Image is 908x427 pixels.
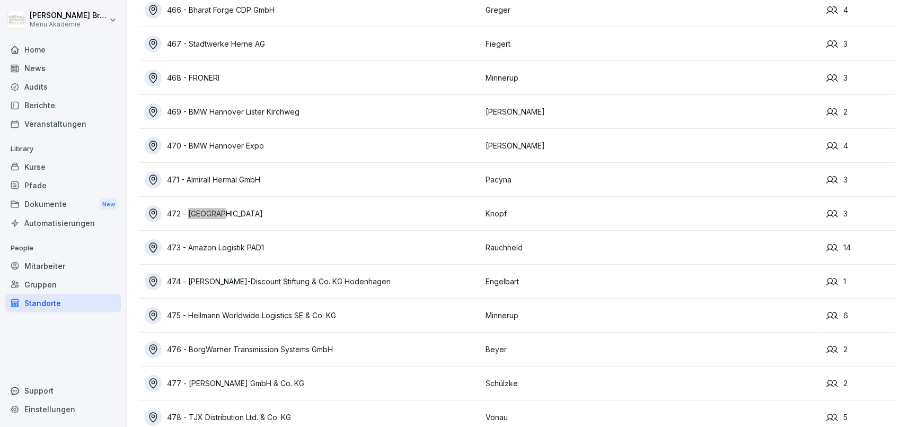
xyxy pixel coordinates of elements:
[826,344,895,355] div: 2
[480,299,821,333] td: Minnerup
[480,27,821,61] td: Fiegert
[145,171,480,188] a: 471 - Almirall Hermal GmbH
[145,375,480,392] a: 477 - [PERSON_NAME] GmbH & Co. KG
[826,38,895,50] div: 3
[5,141,121,158] p: Library
[145,2,480,19] a: 466 - Bharat Forge CDP GmbH
[5,59,121,77] a: News
[5,294,121,312] a: Standorte
[145,409,480,426] a: 478 - TJX Distribution Ltd. & Co. KG
[145,273,480,290] a: 474 - [PERSON_NAME]-Discount Stiftung & Co. KG Hodenhagen
[480,265,821,299] td: Engelbart
[145,341,480,358] a: 476 - BorgWarner Transmission Systems GmbH
[30,21,107,28] p: Menü Akademie
[5,40,121,59] a: Home
[5,240,121,257] p: People
[5,195,121,214] div: Dokumente
[826,208,895,220] div: 3
[480,367,821,400] td: Schülzke
[480,163,821,197] td: Pacyna
[5,115,121,133] a: Veranstaltungen
[826,4,895,16] div: 4
[480,95,821,129] td: [PERSON_NAME]
[5,158,121,176] a: Kurse
[480,231,821,265] td: Rauchheld
[826,310,895,321] div: 6
[145,36,480,53] a: 467 - Stadtwerke Herne AG
[145,205,480,222] a: 472 - [GEOGRAPHIC_DATA]
[5,257,121,275] a: Mitarbeiter
[100,198,118,211] div: New
[480,129,821,163] td: [PERSON_NAME]
[5,214,121,232] a: Automatisierungen
[826,106,895,118] div: 2
[5,96,121,115] a: Berichte
[826,276,895,287] div: 1
[5,195,121,214] a: DokumenteNew
[826,242,895,254] div: 14
[826,174,895,186] div: 3
[5,381,121,400] div: Support
[480,197,821,231] td: Knopf
[826,140,895,152] div: 4
[145,69,480,86] a: 468 - FRONERI
[480,333,821,367] td: Beyer
[5,176,121,195] a: Pfade
[145,307,480,324] a: 475 - Hellmann Worldwide Logistics SE & Co. KG
[5,275,121,294] a: Gruppen
[145,239,480,256] a: 473 - Amazon Logistik PAD1
[826,72,895,84] div: 3
[30,11,107,20] p: [PERSON_NAME] Bruns
[5,400,121,419] a: Einstellungen
[145,137,480,154] a: 470 - BMW Hannover Expo
[826,378,895,389] div: 2
[826,412,895,423] div: 5
[145,103,480,120] a: 469 - BMW Hannover Lister Kirchweg
[5,77,121,96] a: Audits
[480,61,821,95] td: Minnerup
